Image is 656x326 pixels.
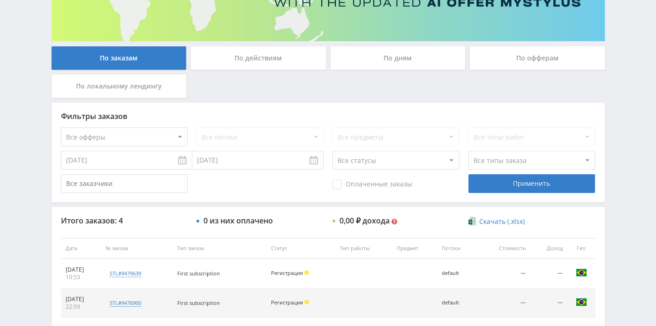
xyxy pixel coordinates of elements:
td: — [530,259,567,289]
div: Фильтры заказов [61,112,596,120]
img: xlsx [468,216,476,226]
div: default [442,270,473,276]
th: Тип заказа [173,238,266,259]
th: Статус [266,238,335,259]
div: По локальному лендингу [52,74,187,98]
div: Применить [468,174,595,193]
div: 0,00 ₽ дохода [339,216,390,225]
div: stl#9476900 [110,299,141,307]
div: По офферам [470,46,605,70]
input: Все заказчики [61,174,188,193]
div: 22:59 [66,303,97,311]
span: Скачать (.xlsx) [479,218,525,225]
div: 0 из них оплачено [204,216,273,225]
th: Тип работы [335,238,392,259]
div: [DATE] [66,296,97,303]
div: 10:53 [66,274,97,281]
th: Предмет [392,238,437,259]
span: Холд [304,300,309,304]
span: First subscription [177,270,220,277]
td: — [478,289,530,318]
span: Холд [304,270,309,275]
div: [DATE] [66,266,97,274]
img: bra.png [576,296,587,308]
span: Регистрация [271,269,303,276]
div: По действиям [191,46,326,70]
a: Скачать (.xlsx) [468,217,525,226]
span: First subscription [177,299,220,306]
div: default [442,300,473,306]
td: — [478,259,530,289]
th: Доход [530,238,567,259]
div: stl#9479639 [110,270,141,277]
th: Гео [567,238,596,259]
div: По заказам [52,46,187,70]
td: — [530,289,567,318]
span: Оплаченные заказы [332,180,412,189]
th: Потоки [437,238,478,259]
th: № заказа [101,238,173,259]
th: Дата [61,238,101,259]
div: Итого заказов: 4 [61,216,188,225]
th: Стоимость [478,238,530,259]
div: По дням [331,46,466,70]
span: Регистрация [271,299,303,306]
img: bra.png [576,267,587,278]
